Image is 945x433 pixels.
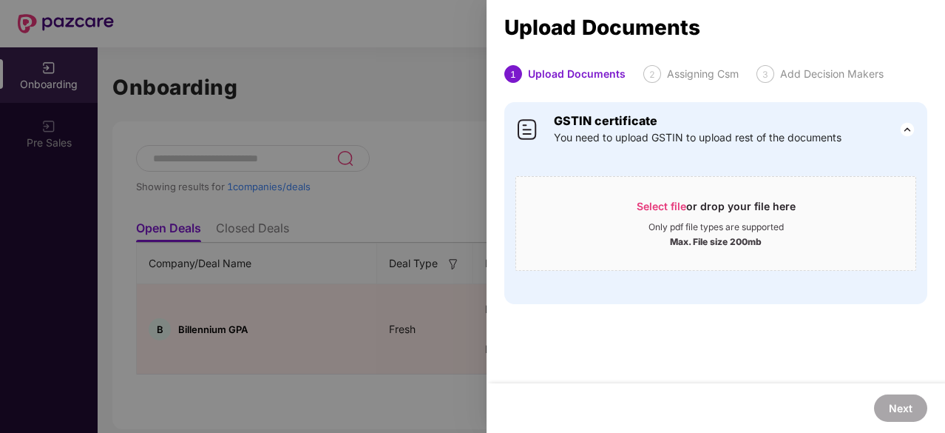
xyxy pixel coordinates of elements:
[874,395,927,422] button: Next
[510,69,516,80] span: 1
[554,130,841,146] span: You need to upload GSTIN to upload rest of the documents
[667,65,739,83] div: Assigning Csm
[637,199,796,221] div: or drop your file here
[504,19,927,36] div: Upload Documents
[554,113,657,128] b: GSTIN certificate
[515,118,539,141] img: svg+xml;base64,PHN2ZyB4bWxucz0iaHR0cDovL3d3dy53My5vcmcvMjAwMC9zdmciIHdpZHRoPSI0MCIgaGVpZ2h0PSI0MC...
[670,233,762,248] div: Max. File size 200mb
[637,200,686,212] span: Select file
[649,69,655,80] span: 2
[780,65,884,83] div: Add Decision Makers
[516,188,915,259] span: Select fileor drop your file hereOnly pdf file types are supportedMax. File size 200mb
[528,65,626,83] div: Upload Documents
[762,69,768,80] span: 3
[648,221,784,233] div: Only pdf file types are supported
[898,121,916,138] img: svg+xml;base64,PHN2ZyB3aWR0aD0iMjQiIGhlaWdodD0iMjQiIHZpZXdCb3g9IjAgMCAyNCAyNCIgZmlsbD0ibm9uZSIgeG...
